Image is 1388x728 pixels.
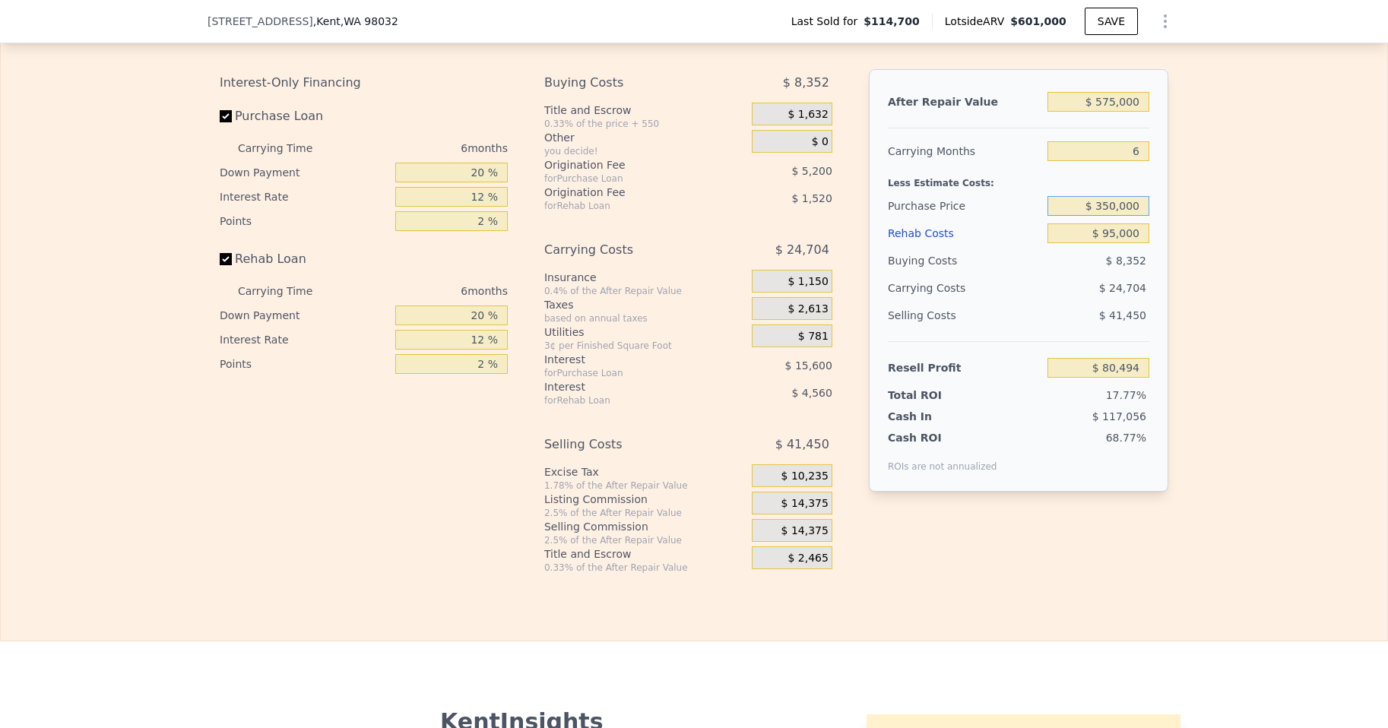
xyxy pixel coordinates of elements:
[785,359,832,372] span: $ 15,600
[544,562,746,574] div: 0.33% of the After Repair Value
[544,118,746,130] div: 0.33% of the price + 550
[1150,6,1180,36] button: Show Options
[544,324,746,340] div: Utilities
[781,470,829,483] span: $ 10,235
[791,165,832,177] span: $ 5,200
[775,236,829,264] span: $ 24,704
[888,409,983,424] div: Cash In
[220,209,389,233] div: Points
[544,236,714,264] div: Carrying Costs
[787,552,828,565] span: $ 2,465
[220,160,389,185] div: Down Payment
[220,185,389,209] div: Interest Rate
[888,274,983,302] div: Carrying Costs
[888,220,1041,247] div: Rehab Costs
[775,431,829,458] span: $ 41,450
[341,15,398,27] span: , WA 98032
[783,69,829,97] span: $ 8,352
[238,279,337,303] div: Carrying Time
[544,69,714,97] div: Buying Costs
[1106,255,1146,267] span: $ 8,352
[544,480,746,492] div: 1.78% of the After Repair Value
[544,534,746,546] div: 2.5% of the After Repair Value
[791,387,832,399] span: $ 4,560
[781,497,829,511] span: $ 14,375
[945,14,1010,29] span: Lotside ARV
[1099,309,1146,321] span: $ 41,450
[888,192,1041,220] div: Purchase Price
[220,103,389,130] label: Purchase Loan
[544,379,714,394] div: Interest
[544,297,746,312] div: Taxes
[1099,282,1146,294] span: $ 24,704
[544,546,746,562] div: Title and Escrow
[220,303,389,328] div: Down Payment
[888,247,1041,274] div: Buying Costs
[787,275,828,289] span: $ 1,150
[544,285,746,297] div: 0.4% of the After Repair Value
[888,354,1041,381] div: Resell Profit
[544,312,746,324] div: based on annual taxes
[544,352,714,367] div: Interest
[208,14,313,29] span: [STREET_ADDRESS]
[791,14,864,29] span: Last Sold for
[544,507,746,519] div: 2.5% of the After Repair Value
[220,253,232,265] input: Rehab Loan
[544,431,714,458] div: Selling Costs
[544,519,746,534] div: Selling Commission
[787,302,828,316] span: $ 2,613
[812,135,829,149] span: $ 0
[1010,15,1066,27] span: $601,000
[220,328,389,352] div: Interest Rate
[220,110,232,122] input: Purchase Loan
[864,14,920,29] span: $114,700
[544,270,746,285] div: Insurance
[888,88,1041,116] div: After Repair Value
[544,145,746,157] div: you decide!
[544,103,746,118] div: Title and Escrow
[220,245,389,273] label: Rehab Loan
[544,340,746,352] div: 3¢ per Finished Square Foot
[313,14,398,29] span: , Kent
[1106,432,1146,444] span: 68.77%
[1106,389,1146,401] span: 17.77%
[781,524,829,538] span: $ 14,375
[238,136,337,160] div: Carrying Time
[888,302,1041,329] div: Selling Costs
[220,69,508,97] div: Interest-Only Financing
[544,464,746,480] div: Excise Tax
[1092,410,1146,423] span: $ 117,056
[787,108,828,122] span: $ 1,632
[544,130,746,145] div: Other
[544,157,714,173] div: Origination Fee
[1085,8,1138,35] button: SAVE
[343,279,508,303] div: 6 months
[544,492,746,507] div: Listing Commission
[798,330,829,343] span: $ 781
[888,138,1041,165] div: Carrying Months
[544,367,714,379] div: for Purchase Loan
[544,200,714,212] div: for Rehab Loan
[343,136,508,160] div: 6 months
[888,445,997,473] div: ROIs are not annualized
[888,430,997,445] div: Cash ROI
[544,185,714,200] div: Origination Fee
[888,165,1149,192] div: Less Estimate Costs:
[791,192,832,204] span: $ 1,520
[888,388,983,403] div: Total ROI
[220,352,389,376] div: Points
[544,394,714,407] div: for Rehab Loan
[544,173,714,185] div: for Purchase Loan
